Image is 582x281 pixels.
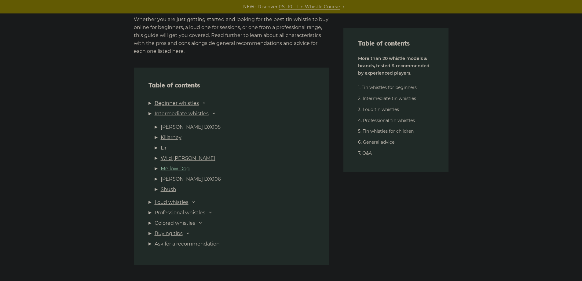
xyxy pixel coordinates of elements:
a: Colored whistles [155,219,195,227]
span: NEW: [243,3,256,10]
a: 3. Loud tin whistles [358,107,399,112]
a: Buying tips [155,230,183,238]
a: 7. Q&A [358,150,372,156]
span: Table of contents [358,39,434,48]
a: Wild [PERSON_NAME] [161,154,215,162]
a: Shush [161,186,176,194]
a: 1. Tin whistles for beginners [358,85,417,90]
a: Lir [161,144,167,152]
a: Mellow Dog [161,165,190,173]
span: Table of contents [148,82,314,89]
a: Killarney [161,134,181,142]
a: 5. Tin whistles for children [358,128,414,134]
p: Whether you are just getting started and looking for the best tin whistle to buy online for begin... [134,16,329,55]
a: [PERSON_NAME] DX005 [161,123,221,131]
a: Loud whistles [155,198,189,206]
a: PST10 - Tin Whistle Course [279,3,340,10]
a: 4. Professional tin whistles [358,118,415,123]
span: Discover [258,3,278,10]
a: [PERSON_NAME] DX006 [161,175,221,183]
a: 6. General advice [358,139,394,145]
a: Beginner whistles [155,99,199,107]
a: 2. Intermediate tin whistles [358,96,416,101]
a: Professional whistles [155,209,205,217]
a: Intermediate whistles [155,110,209,118]
strong: More than 20 whistle models & brands, tested & recommended by experienced players. [358,56,430,76]
a: Ask for a recommendation [155,240,220,248]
